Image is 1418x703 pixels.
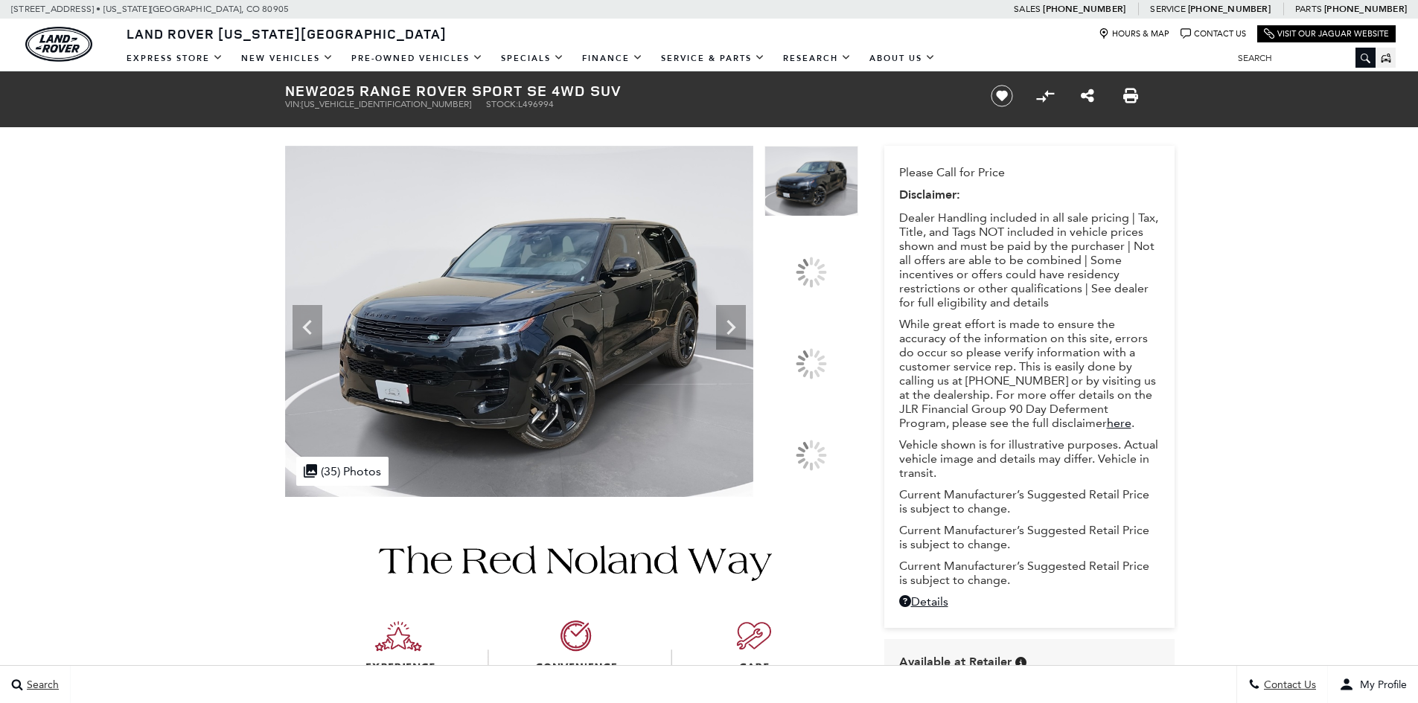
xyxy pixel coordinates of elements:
[1014,4,1041,14] span: Sales
[285,83,966,99] h1: 2025 Range Rover Sport SE 4WD SUV
[1227,49,1376,67] input: Search
[486,99,518,109] span: Stock:
[1107,416,1131,430] a: here
[774,45,860,71] a: Research
[25,27,92,62] a: land-rover
[1328,666,1418,703] button: user-profile-menu
[986,84,1018,108] button: Save vehicle
[764,146,858,216] img: New 2025 Santorini Black Land Rover SE image 1
[1015,657,1026,668] div: Vehicle is in stock and ready for immediate delivery. Due to demand, availability is subject to c...
[1081,87,1094,105] a: Share this New 2025 Range Rover Sport SE 4WD SUV
[232,45,342,71] a: New Vehicles
[285,99,301,109] span: VIN:
[23,678,59,691] span: Search
[118,45,945,71] nav: Main Navigation
[899,487,1160,516] p: Current Manufacturer’s Suggested Retail Price is subject to change.
[899,437,1160,480] p: Vehicle shown is for illustrative purposes. Actual vehicle image and details may differ. Vehicle ...
[518,99,554,109] span: L496994
[285,80,319,100] strong: New
[118,25,456,42] a: Land Rover [US_STATE][GEOGRAPHIC_DATA]
[899,523,1160,551] p: Current Manufacturer’s Suggested Retail Price is subject to change.
[127,25,447,42] span: Land Rover [US_STATE][GEOGRAPHIC_DATA]
[899,187,960,203] strong: Disclaimer:
[1260,678,1316,691] span: Contact Us
[899,594,1160,609] a: Details
[652,45,774,71] a: Service & Parts
[1099,28,1169,39] a: Hours & Map
[1295,4,1322,14] span: Parts
[1034,85,1056,107] button: Compare vehicle
[1324,3,1407,15] a: [PHONE_NUMBER]
[1123,87,1138,105] a: Print this New 2025 Range Rover Sport SE 4WD SUV
[1354,678,1407,691] span: My Profile
[296,457,389,486] div: (35) Photos
[118,45,232,71] a: EXPRESS STORE
[1188,3,1271,15] a: [PHONE_NUMBER]
[11,4,289,14] a: [STREET_ADDRESS] • [US_STATE][GEOGRAPHIC_DATA], CO 80905
[860,45,945,71] a: About Us
[492,45,573,71] a: Specials
[899,165,1160,179] p: Please Call for Price
[25,27,92,62] img: Land Rover
[573,45,652,71] a: Finance
[899,559,1160,587] p: Current Manufacturer’s Suggested Retail Price is subject to change.
[342,45,492,71] a: Pre-Owned Vehicles
[899,317,1160,430] p: While great effort is made to ensure the accuracy of the information on this site, errors do occu...
[1150,4,1185,14] span: Service
[1181,28,1246,39] a: Contact Us
[1264,28,1389,39] a: Visit Our Jaguar Website
[899,654,1012,670] span: Available at Retailer
[301,99,471,109] span: [US_VEHICLE_IDENTIFICATION_NUMBER]
[1043,3,1125,15] a: [PHONE_NUMBER]
[899,211,1160,309] p: Dealer Handling included in all sale pricing | Tax, Title, and Tags NOT included in vehicle price...
[285,146,753,497] img: New 2025 Santorini Black Land Rover SE image 1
